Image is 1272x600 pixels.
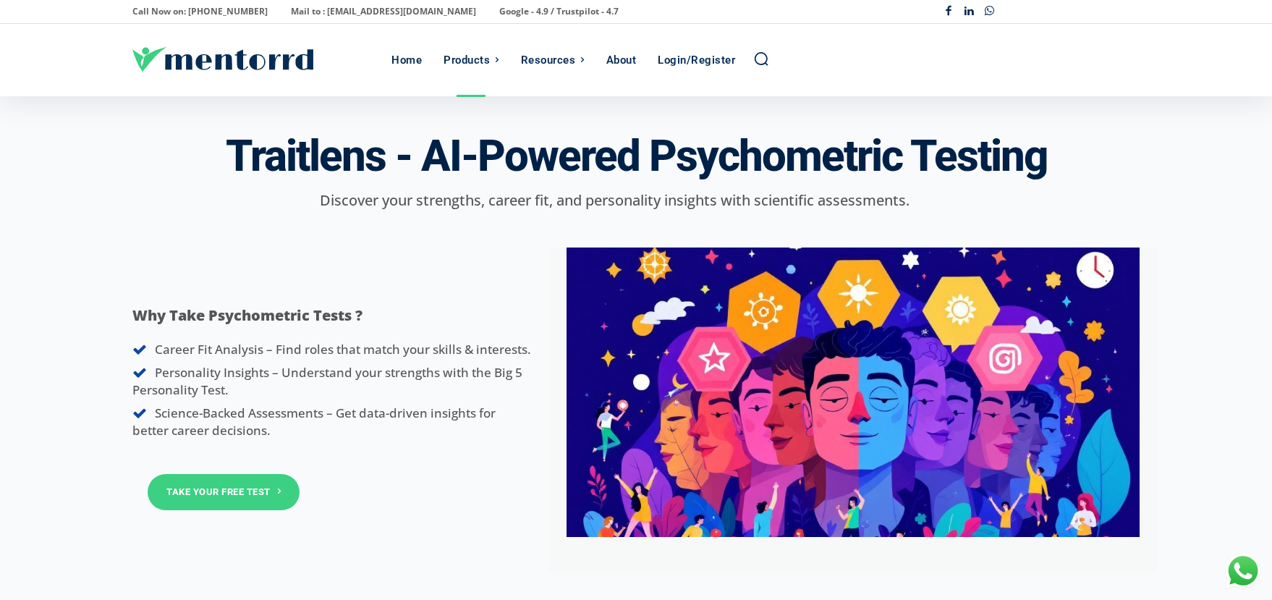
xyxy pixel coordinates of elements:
span: Personality Insights – Understand your strengths with the Big 5 Personality Test. [132,364,522,398]
div: Products [444,24,490,96]
a: Linkedin [959,1,980,22]
a: About [599,24,644,96]
span: Career Fit Analysis – Find roles that match your skills & interests. [155,341,531,358]
a: Resources [514,24,592,96]
p: Google - 4.9 / Trustpilot - 4.7 [499,1,619,22]
div: Login/Register [658,24,735,96]
a: Home [384,24,429,96]
a: Whatsapp [980,1,1001,22]
p: Mail to : [EMAIL_ADDRESS][DOMAIN_NAME] [291,1,476,22]
div: Chat with Us [1225,553,1261,589]
div: Resources [521,24,576,96]
p: Discover your strengths, career fit, and personality insights with scientific assessments. [132,190,1096,211]
h3: Traitlens - AI-Powered Psychometric Testing [226,132,1047,180]
div: Home [391,24,422,96]
p: Why Take Psychometric Tests ? [132,305,488,326]
a: Search [753,51,769,67]
a: Take Your Free Test [148,474,300,510]
a: Facebook [938,1,959,22]
a: Login/Register [650,24,742,96]
span: Science-Backed Assessments – Get data-driven insights for better career decisions. [132,405,496,439]
div: About [606,24,637,96]
a: Products [436,24,506,96]
a: Logo [132,47,384,72]
p: Call Now on: [PHONE_NUMBER] [132,1,268,22]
